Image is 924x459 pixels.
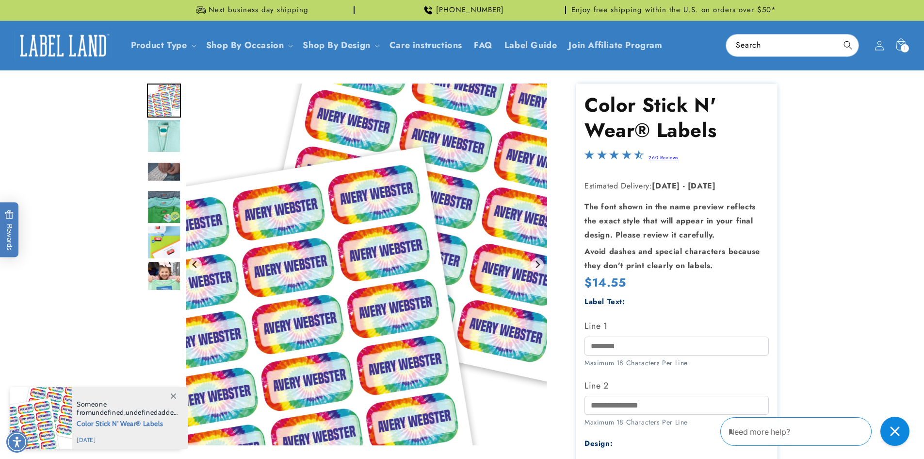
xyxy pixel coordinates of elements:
[206,40,284,51] span: Shop By Occasion
[189,258,202,271] button: Go to last slide
[147,119,181,153] img: Pink stripes design stick on clothing label on the care tag of a sweatshirt
[147,225,181,259] img: Color Stick N' Wear® Labels - Label Land
[474,40,493,51] span: FAQ
[904,44,906,52] span: 1
[297,34,383,57] summary: Shop By Design
[720,413,914,449] iframe: Gorgias Floating Chat
[499,34,563,57] a: Label Guide
[131,39,187,51] a: Product Type
[584,201,756,240] strong: The font shown in the name preview reflects the exact style that will appear in your final design...
[147,225,181,259] div: Go to slide 5
[147,154,181,188] div: Go to slide 3
[384,34,468,57] a: Care instructions
[584,153,644,164] span: 4.5-star overall rating
[584,179,769,193] p: Estimated Delivery:
[584,246,760,271] strong: Avoid dashes and special characters because they don’t print clearly on labels.
[389,40,462,51] span: Care instructions
[648,154,679,161] a: 260 Reviews - open in a new tab
[147,84,181,118] img: Color Stick N' Wear® Labels - Label Land
[147,190,181,224] img: Color Stick N' Wear® Labels - Label Land
[837,34,859,56] button: Search
[584,378,769,393] label: Line 2
[126,408,158,417] span: undefined
[6,431,28,453] div: Accessibility Menu
[77,436,178,444] span: [DATE]
[92,408,124,417] span: undefined
[147,84,181,118] div: Go to slide 1
[584,274,626,291] span: $14.55
[584,318,769,334] label: Line 1
[504,40,557,51] span: Label Guide
[584,417,769,427] div: Maximum 18 Characters Per Line
[5,210,14,250] span: Rewards
[584,438,613,449] label: Design:
[436,5,504,15] span: [PHONE_NUMBER]
[584,296,625,307] label: Label Text:
[147,119,181,153] div: Go to slide 2
[652,180,680,191] strong: [DATE]
[186,84,547,445] img: Color Stick N' Wear® Labels - Label Land
[303,39,370,51] a: Shop By Design
[584,92,769,143] h1: Color Stick N' Wear® Labels
[11,27,115,64] a: Label Land
[77,400,178,417] span: Someone from , added this product to their cart.
[584,358,769,368] div: Maximum 18 Characters Per Line
[468,34,499,57] a: FAQ
[125,34,200,57] summary: Product Type
[531,258,544,271] button: Next slide
[571,5,776,15] span: Enjoy free shipping within the U.S. on orders over $50*
[563,34,668,57] a: Join Affiliate Program
[15,31,112,61] img: Label Land
[200,34,297,57] summary: Shop By Occasion
[568,40,662,51] span: Join Affiliate Program
[688,180,716,191] strong: [DATE]
[77,417,178,429] span: Color Stick N' Wear® Labels
[147,190,181,224] div: Go to slide 4
[147,261,181,295] div: Go to slide 6
[147,261,181,295] img: Color Stick N' Wear® Labels - Label Land
[683,180,685,191] strong: -
[209,5,308,15] span: Next business day shipping
[147,162,181,182] img: null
